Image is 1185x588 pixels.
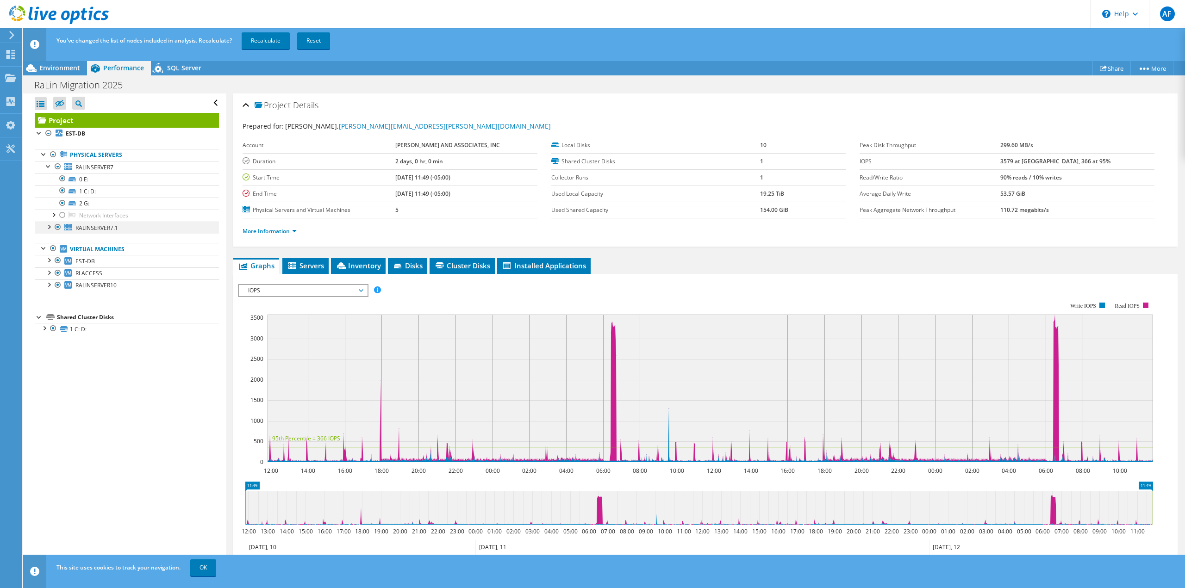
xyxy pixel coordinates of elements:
[264,467,278,475] text: 12:00
[633,467,647,475] text: 08:00
[1111,527,1126,535] text: 10:00
[449,467,463,475] text: 22:00
[752,527,767,535] text: 15:00
[1002,467,1016,475] text: 04:00
[904,527,918,535] text: 23:00
[254,437,263,445] text: 500
[243,173,395,182] label: Start Time
[965,467,979,475] text: 02:00
[301,467,315,475] text: 14:00
[809,527,823,535] text: 18:00
[243,122,284,130] label: Prepared for:
[1054,527,1069,535] text: 07:00
[57,312,219,323] div: Shared Cluster Disks
[1000,190,1025,198] b: 53.57 GiB
[412,467,426,475] text: 20:00
[1076,467,1090,475] text: 08:00
[35,222,219,234] a: RALINSERVER7.1
[56,563,181,571] span: This site uses cookies to track your navigation.
[1073,527,1088,535] text: 08:00
[714,527,729,535] text: 13:00
[960,527,974,535] text: 02:00
[860,141,1000,150] label: Peak Disk Throughput
[582,527,596,535] text: 06:00
[35,198,219,210] a: 2 G:
[760,157,763,165] b: 1
[1039,467,1053,475] text: 06:00
[66,130,85,137] b: EST-DB
[601,527,615,535] text: 07:00
[35,185,219,197] a: 1 C: D:
[243,227,297,235] a: More Information
[790,527,805,535] text: 17:00
[395,190,450,198] b: [DATE] 11:49 (-05:00)
[280,527,294,535] text: 14:00
[35,128,219,140] a: EST-DB
[35,255,219,267] a: EST-DB
[847,527,861,535] text: 20:00
[506,527,521,535] text: 02:00
[103,63,144,72] span: Performance
[75,224,118,232] span: RALINSERVER7.1
[35,243,219,255] a: Virtual Machines
[854,467,869,475] text: 20:00
[1000,141,1033,149] b: 299.60 MB/s
[860,189,1000,198] label: Average Daily Write
[1092,61,1131,75] a: Share
[395,206,399,214] b: 5
[1035,527,1050,535] text: 06:00
[468,527,483,535] text: 00:00
[412,527,426,535] text: 21:00
[434,261,490,270] span: Cluster Disks
[393,527,407,535] text: 20:00
[374,467,389,475] text: 18:00
[1115,303,1140,309] text: Read IOPS
[250,334,263,342] text: 3000
[551,205,760,215] label: Used Shared Capacity
[928,467,942,475] text: 00:00
[551,157,760,166] label: Shared Cluster Disks
[1130,527,1145,535] text: 11:00
[596,467,611,475] text: 06:00
[658,527,672,535] text: 10:00
[760,173,763,181] b: 1
[1102,10,1110,18] svg: \n
[35,210,219,222] a: Network Interfaces
[75,257,95,265] span: EST-DB
[1113,467,1127,475] text: 10:00
[167,63,201,72] span: SQL Server
[502,261,586,270] span: Installed Applications
[620,527,634,535] text: 08:00
[1070,303,1096,309] text: Write IOPS
[744,467,758,475] text: 14:00
[395,173,450,181] b: [DATE] 11:49 (-05:00)
[299,527,313,535] text: 15:00
[250,417,263,425] text: 1000
[760,190,784,198] b: 19.25 TiB
[551,173,760,182] label: Collector Runs
[760,206,788,214] b: 154.00 GiB
[35,149,219,161] a: Physical Servers
[1092,527,1107,535] text: 09:00
[639,527,653,535] text: 09:00
[250,355,263,363] text: 2500
[828,527,842,535] text: 19:00
[393,261,423,270] span: Disks
[1000,206,1049,214] b: 110.72 megabits/s
[243,205,395,215] label: Physical Servers and Virtual Machines
[563,527,578,535] text: 05:00
[293,99,318,111] span: Details
[670,467,684,475] text: 10:00
[1160,6,1175,21] span: AF
[35,323,219,335] a: 1 C: D:
[318,527,332,535] text: 16:00
[544,527,559,535] text: 04:00
[860,157,1000,166] label: IOPS
[243,157,395,166] label: Duration
[551,189,760,198] label: Used Local Capacity
[817,467,832,475] text: 18:00
[56,37,232,44] span: You've changed the list of nodes included in analysis. Recalculate?
[338,467,352,475] text: 16:00
[677,527,691,535] text: 11:00
[760,141,767,149] b: 10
